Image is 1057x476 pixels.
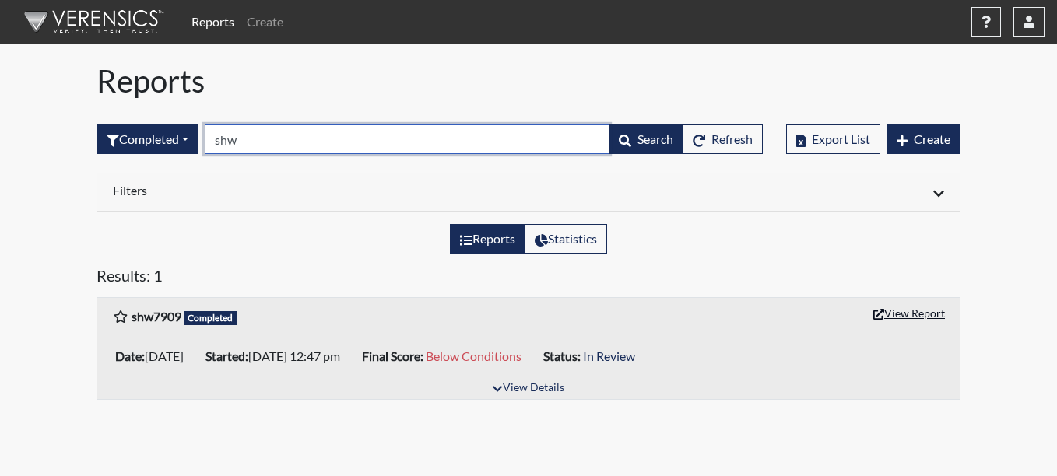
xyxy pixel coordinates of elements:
[97,124,198,154] div: Filter by interview status
[887,124,960,154] button: Create
[683,124,763,154] button: Refresh
[525,224,607,254] label: View statistics about completed interviews
[914,131,950,146] span: Create
[609,124,683,154] button: Search
[113,183,517,198] h6: Filters
[426,348,521,363] span: Below Conditions
[362,348,423,363] b: Final Score:
[583,348,635,363] span: In Review
[866,301,952,325] button: View Report
[97,62,960,100] h1: Reports
[711,131,753,146] span: Refresh
[241,6,290,37] a: Create
[109,344,199,369] li: [DATE]
[101,183,956,201] div: Click to expand/collapse filters
[97,266,960,291] h5: Results: 1
[812,131,870,146] span: Export List
[132,309,181,324] b: shw7909
[637,131,673,146] span: Search
[205,348,248,363] b: Started:
[184,311,237,325] span: Completed
[786,124,880,154] button: Export List
[97,124,198,154] button: Completed
[450,224,525,254] label: View the list of reports
[115,348,145,363] b: Date:
[486,378,571,399] button: View Details
[185,6,241,37] a: Reports
[205,124,609,154] input: Search by Registration ID, Interview Number, or Investigation Name.
[199,344,356,369] li: [DATE] 12:47 pm
[543,348,581,363] b: Status:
